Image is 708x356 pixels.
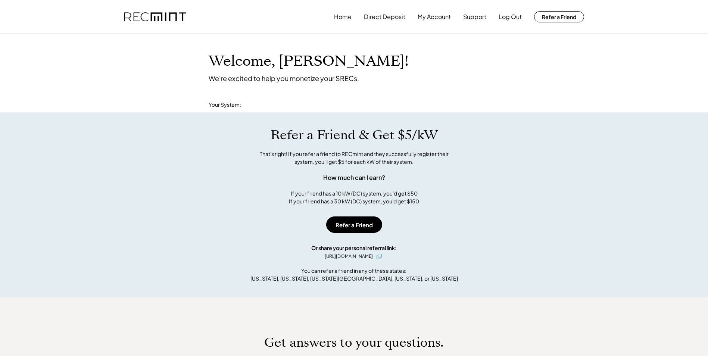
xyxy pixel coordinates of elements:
button: My Account [418,9,451,24]
h1: Refer a Friend & Get $5/kW [271,127,438,143]
img: recmint-logotype%403x.png [124,12,186,22]
button: Refer a Friend [534,11,584,22]
button: Home [334,9,352,24]
div: You can refer a friend in any of these states: [US_STATE], [US_STATE], [US_STATE][GEOGRAPHIC_DATA... [250,267,458,282]
button: Direct Deposit [364,9,405,24]
div: That's right! If you refer a friend to RECmint and they successfully register their system, you'l... [252,150,457,166]
button: click to copy [375,252,384,261]
div: Your System: [209,101,241,109]
div: Or share your personal referral link: [311,244,397,252]
h1: Get answers to your questions. [264,335,444,350]
div: We're excited to help you monetize your SRECs. [209,74,359,82]
button: Support [463,9,486,24]
div: If your friend has a 10 kW (DC) system, you'd get $50 If your friend has a 30 kW (DC) system, you... [289,190,419,205]
button: Log Out [499,9,522,24]
div: How much can I earn? [323,173,385,182]
div: [URL][DOMAIN_NAME] [325,253,373,260]
button: Refer a Friend [326,216,382,233]
h1: Welcome, [PERSON_NAME]! [209,53,409,70]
